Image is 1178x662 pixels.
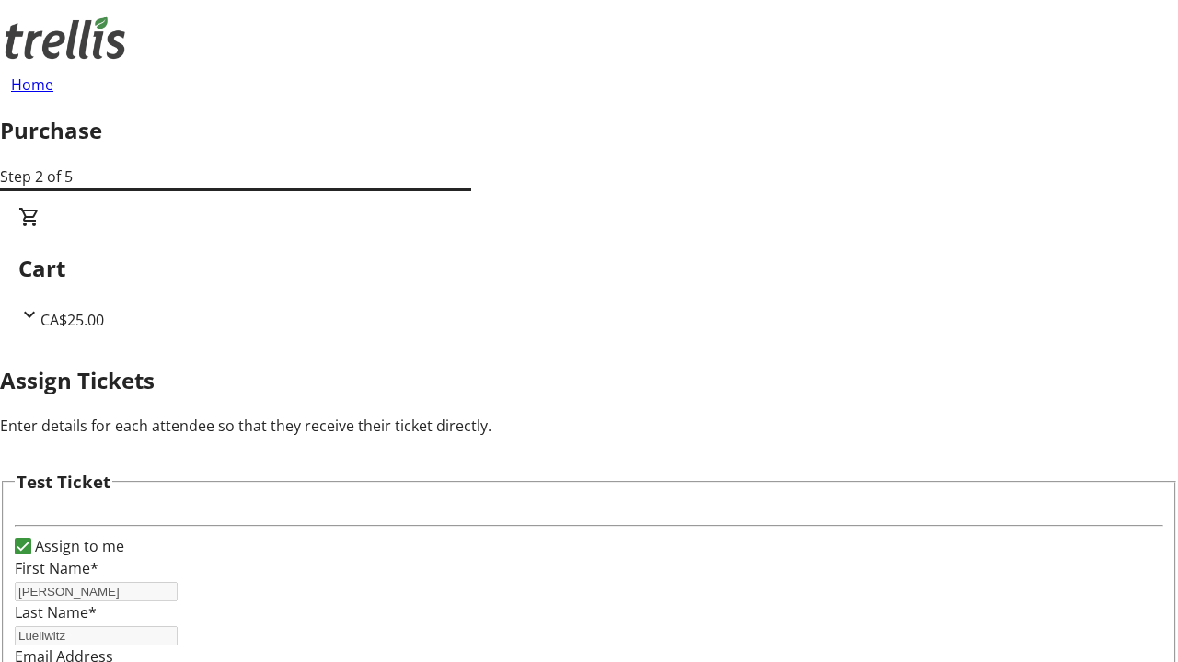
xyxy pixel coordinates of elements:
[31,535,124,557] label: Assign to me
[18,252,1160,285] h2: Cart
[17,469,110,495] h3: Test Ticket
[15,558,98,578] label: First Name*
[18,206,1160,331] div: CartCA$25.00
[40,310,104,330] span: CA$25.00
[15,602,97,622] label: Last Name*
